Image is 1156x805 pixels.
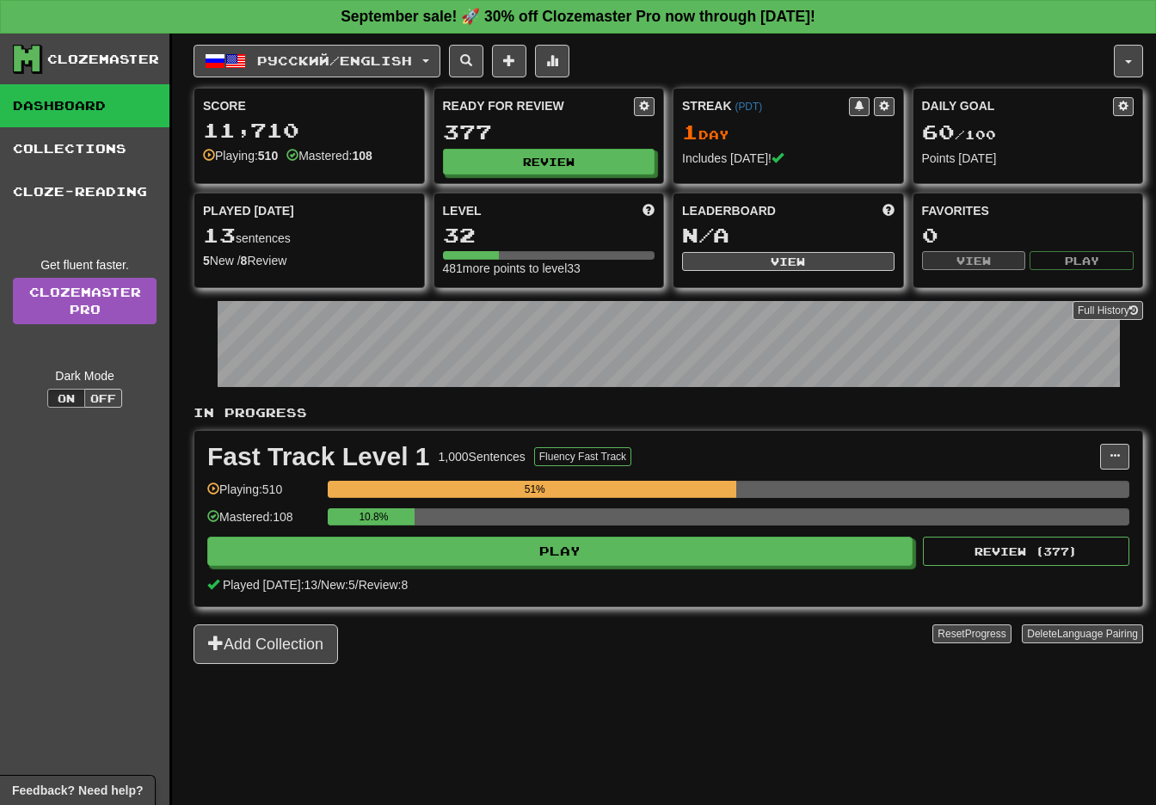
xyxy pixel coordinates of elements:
[13,278,157,324] a: ClozemasterPro
[333,481,736,498] div: 51%
[321,578,355,592] span: New: 5
[443,97,635,114] div: Ready for Review
[682,202,776,219] span: Leaderboard
[47,51,159,68] div: Clozemaster
[682,120,698,144] span: 1
[535,45,569,77] button: More stats
[203,224,415,247] div: sentences
[492,45,526,77] button: Add sentence to collection
[203,120,415,141] div: 11,710
[922,150,1134,167] div: Points [DATE]
[923,537,1129,566] button: Review (377)
[257,53,412,68] span: Русский / English
[922,224,1134,246] div: 0
[682,97,849,114] div: Streak
[207,481,319,509] div: Playing: 510
[13,367,157,384] div: Dark Mode
[12,782,143,799] span: Open feedback widget
[47,389,85,408] button: On
[286,147,372,164] div: Mastered:
[534,447,631,466] button: Fluency Fast Track
[352,149,372,163] strong: 108
[1057,628,1138,640] span: Language Pairing
[203,202,294,219] span: Played [DATE]
[194,45,440,77] button: Русский/English
[258,149,278,163] strong: 510
[194,624,338,664] button: Add Collection
[207,537,913,566] button: Play
[317,578,321,592] span: /
[203,147,278,164] div: Playing:
[882,202,895,219] span: This week in points, UTC
[207,508,319,537] div: Mastered: 108
[965,628,1006,640] span: Progress
[922,202,1134,219] div: Favorites
[922,120,955,144] span: 60
[1073,301,1143,320] button: Full History
[443,202,482,219] span: Level
[439,448,526,465] div: 1,000 Sentences
[922,251,1026,270] button: View
[443,149,655,175] button: Review
[241,254,248,267] strong: 8
[932,624,1011,643] button: ResetProgress
[203,223,236,247] span: 13
[203,97,415,114] div: Score
[1030,251,1134,270] button: Play
[443,224,655,246] div: 32
[203,254,210,267] strong: 5
[84,389,122,408] button: Off
[922,127,996,142] span: / 100
[443,260,655,277] div: 481 more points to level 33
[449,45,483,77] button: Search sentences
[223,578,317,592] span: Played [DATE]: 13
[203,252,415,269] div: New / Review
[333,508,414,525] div: 10.8%
[194,404,1143,421] p: In Progress
[13,256,157,273] div: Get fluent faster.
[735,101,762,113] a: (PDT)
[922,97,1114,116] div: Daily Goal
[355,578,359,592] span: /
[682,121,895,144] div: Day
[443,121,655,143] div: 377
[359,578,409,592] span: Review: 8
[341,8,815,25] strong: September sale! 🚀 30% off Clozemaster Pro now through [DATE]!
[682,223,729,247] span: N/A
[643,202,655,219] span: Score more points to level up
[682,252,895,271] button: View
[682,150,895,167] div: Includes [DATE]!
[207,444,430,470] div: Fast Track Level 1
[1022,624,1143,643] button: DeleteLanguage Pairing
